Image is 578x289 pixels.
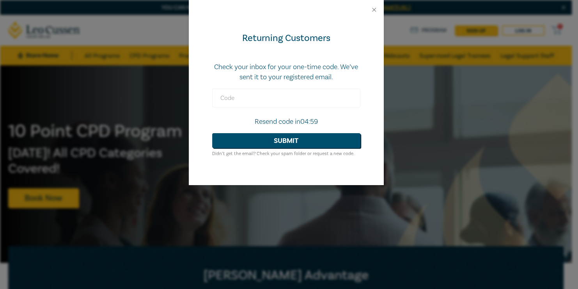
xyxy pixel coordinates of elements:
p: Check your inbox for your one-time code. We’ve sent it to your registered email. [212,62,360,82]
button: Submit [212,133,360,148]
div: Returning Customers [212,32,360,45]
small: Didn’t get the email? Check your spam folder or request a new code. [212,151,355,157]
button: Close [371,6,378,13]
p: Resend code in 04:59 [212,117,360,127]
input: Code [212,89,360,107]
